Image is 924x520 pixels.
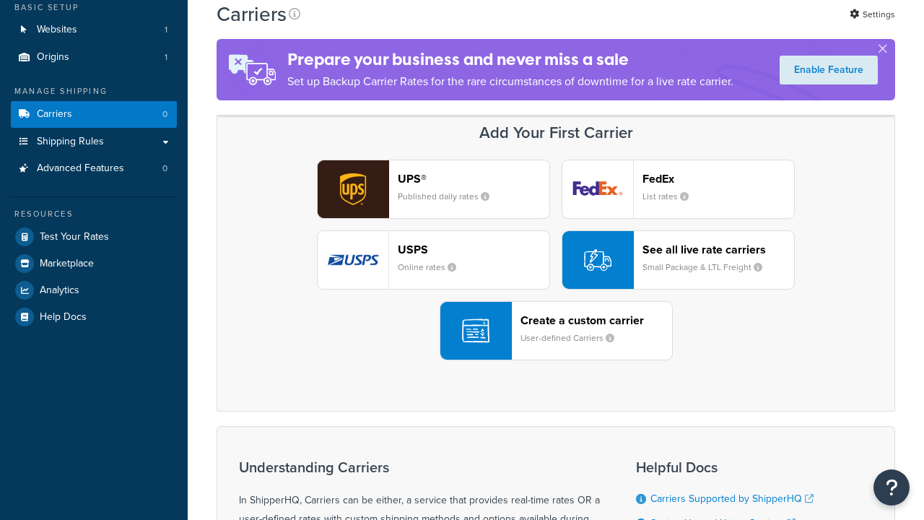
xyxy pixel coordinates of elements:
header: FedEx [642,172,794,186]
header: USPS [398,243,549,256]
span: Analytics [40,285,79,297]
a: Marketplace [11,251,177,277]
div: Basic Setup [11,1,177,14]
small: Online rates [398,261,468,274]
li: Carriers [11,101,177,128]
span: 1 [165,24,167,36]
img: ups logo [318,160,388,218]
li: Advanced Features [11,155,177,182]
a: Help Docs [11,304,177,330]
a: Carriers Supported by ShipperHQ [650,491,814,506]
small: Published daily rates [398,190,501,203]
img: fedEx logo [562,160,633,218]
a: Test Your Rates [11,224,177,250]
header: See all live rate carriers [642,243,794,256]
p: Set up Backup Carrier Rates for the rare circumstances of downtime for a live rate carrier. [287,71,733,92]
h3: Add Your First Carrier [232,124,880,142]
a: Settings [850,4,895,25]
button: Open Resource Center [873,469,910,506]
h4: Prepare your business and never miss a sale [287,48,733,71]
span: Shipping Rules [37,136,104,148]
span: 0 [162,108,167,121]
a: Origins 1 [11,44,177,71]
span: Marketplace [40,258,94,270]
small: Small Package & LTL Freight [642,261,774,274]
h3: Helpful Docs [636,459,824,475]
small: List rates [642,190,700,203]
small: User-defined Carriers [520,331,626,344]
a: Analytics [11,277,177,303]
button: ups logoUPS®Published daily rates [317,160,550,219]
header: UPS® [398,172,549,186]
div: Resources [11,208,177,220]
button: Create a custom carrierUser-defined Carriers [440,301,673,360]
span: 1 [165,51,167,64]
span: 0 [162,162,167,175]
span: Advanced Features [37,162,124,175]
button: fedEx logoFedExList rates [562,160,795,219]
button: usps logoUSPSOnline rates [317,230,550,290]
li: Origins [11,44,177,71]
span: Websites [37,24,77,36]
span: Carriers [37,108,72,121]
span: Help Docs [40,311,87,324]
a: Enable Feature [780,56,878,84]
header: Create a custom carrier [520,313,672,327]
img: icon-carrier-liverate-becf4550.svg [584,246,611,274]
button: See all live rate carriersSmall Package & LTL Freight [562,230,795,290]
span: Test Your Rates [40,231,109,243]
li: Websites [11,17,177,43]
a: Advanced Features 0 [11,155,177,182]
a: Carriers 0 [11,101,177,128]
a: Websites 1 [11,17,177,43]
span: Origins [37,51,69,64]
img: ad-rules-rateshop-fe6ec290ccb7230408bd80ed9643f0289d75e0ffd9eb532fc0e269fcd187b520.png [217,39,287,100]
img: usps logo [318,231,388,289]
img: icon-carrier-custom-c93b8a24.svg [462,317,489,344]
div: Manage Shipping [11,85,177,97]
a: Shipping Rules [11,129,177,155]
h3: Understanding Carriers [239,459,600,475]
